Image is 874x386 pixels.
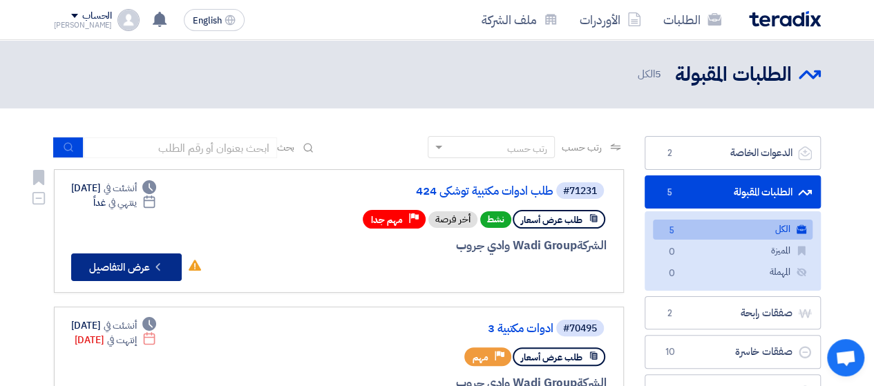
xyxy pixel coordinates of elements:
span: بحث [277,140,295,155]
span: رتب حسب [562,140,601,155]
div: [PERSON_NAME] [54,21,113,29]
a: المميزة [653,241,813,261]
a: الطلبات [652,3,732,36]
a: الأوردرات [569,3,652,36]
span: طلب عرض أسعار [521,213,582,226]
div: غداً [93,195,156,210]
div: [DATE] [71,318,157,333]
span: 0 [664,245,681,260]
span: 5 [664,224,681,238]
span: مهم [473,351,488,364]
a: طلب ادوات مكتبية توشكي 424 [277,185,553,197]
div: #71231 [563,186,597,196]
button: English [184,9,245,31]
button: عرض التفاصيل [71,253,182,281]
a: المهملة [653,262,813,282]
a: الدعوات الخاصة2 [645,136,821,170]
div: [DATE] [75,333,157,347]
a: الكل [653,220,813,240]
span: 2 [662,146,678,160]
a: ملف الشركة [471,3,569,36]
span: 10 [662,345,678,359]
div: #70495 [563,324,597,334]
span: 5 [655,66,661,81]
span: الكل [638,66,664,82]
div: رتب حسب [507,142,547,156]
span: 5 [662,186,678,200]
div: أخر فرصة [428,211,477,228]
img: Teradix logo [749,11,821,27]
span: مهم جدا [371,213,403,226]
a: صفقات رابحة2 [645,296,821,330]
a: الطلبات المقبولة5 [645,175,821,209]
img: profile_test.png [117,9,140,31]
h2: الطلبات المقبولة [675,61,792,88]
span: English [193,16,222,26]
a: ادوات مكتبية 3 [277,322,553,335]
span: الشركة [577,237,607,254]
span: إنتهت في [107,333,137,347]
span: 0 [664,267,681,281]
a: صفقات خاسرة10 [645,335,821,369]
span: 2 [662,307,678,320]
span: أنشئت في [104,181,137,195]
input: ابحث بعنوان أو رقم الطلب [84,137,277,158]
span: ينتهي في [108,195,137,210]
a: Open chat [827,339,864,376]
span: أنشئت في [104,318,137,333]
span: نشط [480,211,511,228]
div: [DATE] [71,181,157,195]
div: الحساب [82,10,112,22]
span: طلب عرض أسعار [521,351,582,364]
div: Wadi Group وادي جروب [274,237,607,255]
